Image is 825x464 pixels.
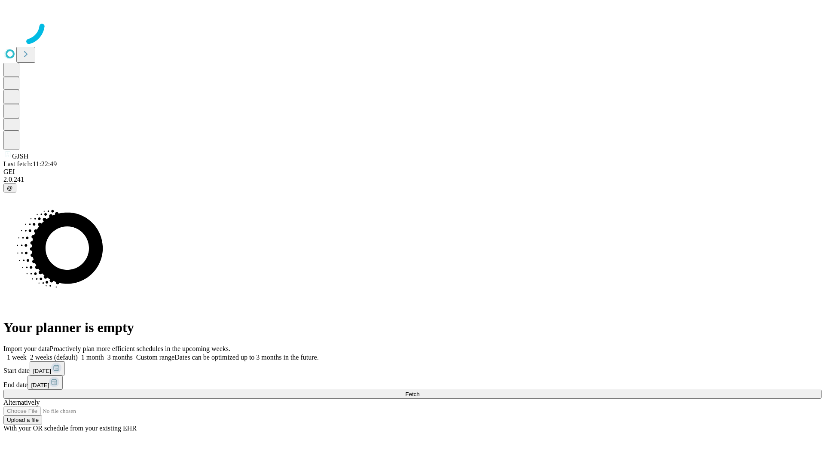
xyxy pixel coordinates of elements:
[3,320,822,336] h1: Your planner is empty
[7,185,13,191] span: @
[3,424,137,432] span: With your OR schedule from your existing EHR
[3,160,57,168] span: Last fetch: 11:22:49
[107,354,133,361] span: 3 months
[3,390,822,399] button: Fetch
[136,354,174,361] span: Custom range
[30,354,78,361] span: 2 weeks (default)
[3,375,822,390] div: End date
[174,354,318,361] span: Dates can be optimized up to 3 months in the future.
[3,176,822,183] div: 2.0.241
[3,399,40,406] span: Alternatively
[33,368,51,374] span: [DATE]
[3,415,42,424] button: Upload a file
[31,382,49,388] span: [DATE]
[3,183,16,192] button: @
[7,354,27,361] span: 1 week
[3,361,822,375] div: Start date
[50,345,230,352] span: Proactively plan more efficient schedules in the upcoming weeks.
[3,345,50,352] span: Import your data
[12,153,28,160] span: GJSH
[81,354,104,361] span: 1 month
[405,391,419,397] span: Fetch
[27,375,63,390] button: [DATE]
[3,168,822,176] div: GEI
[30,361,65,375] button: [DATE]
